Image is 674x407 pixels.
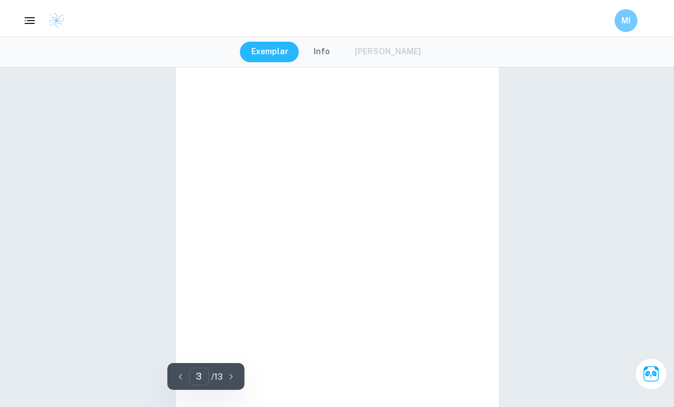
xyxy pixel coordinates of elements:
button: MI [615,9,637,32]
a: Clastify logo [41,12,65,29]
button: Exemplar [240,42,300,62]
h6: MI [620,14,633,27]
img: Clastify logo [48,12,65,29]
p: / 13 [211,370,223,383]
button: Info [302,42,341,62]
button: Ask Clai [635,358,667,390]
